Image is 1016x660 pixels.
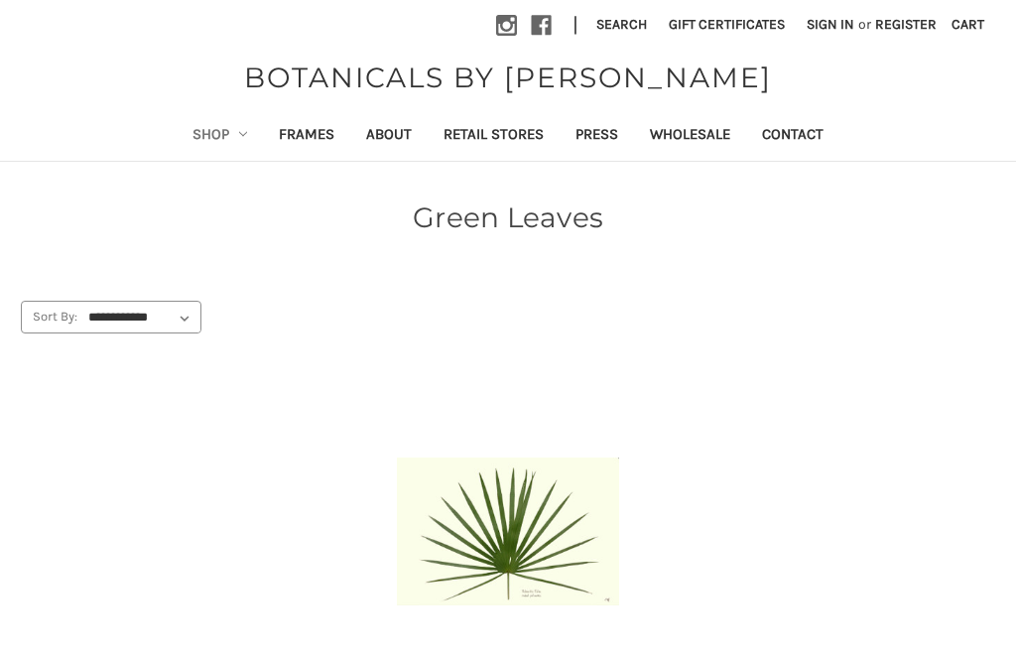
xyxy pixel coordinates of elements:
a: Contact [746,112,839,161]
h1: Green Leaves [21,197,995,238]
a: Retail Stores [428,112,560,161]
a: Press [560,112,634,161]
a: Frames [263,112,350,161]
a: Shop [177,112,264,161]
span: Cart [952,16,984,33]
a: Wholesale [634,112,746,161]
a: About [350,112,428,161]
img: Unframed [397,458,619,605]
span: or [856,14,873,35]
a: BOTANICALS BY [PERSON_NAME] [234,57,782,98]
li: | [566,10,585,42]
label: Sort By: [22,302,77,331]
